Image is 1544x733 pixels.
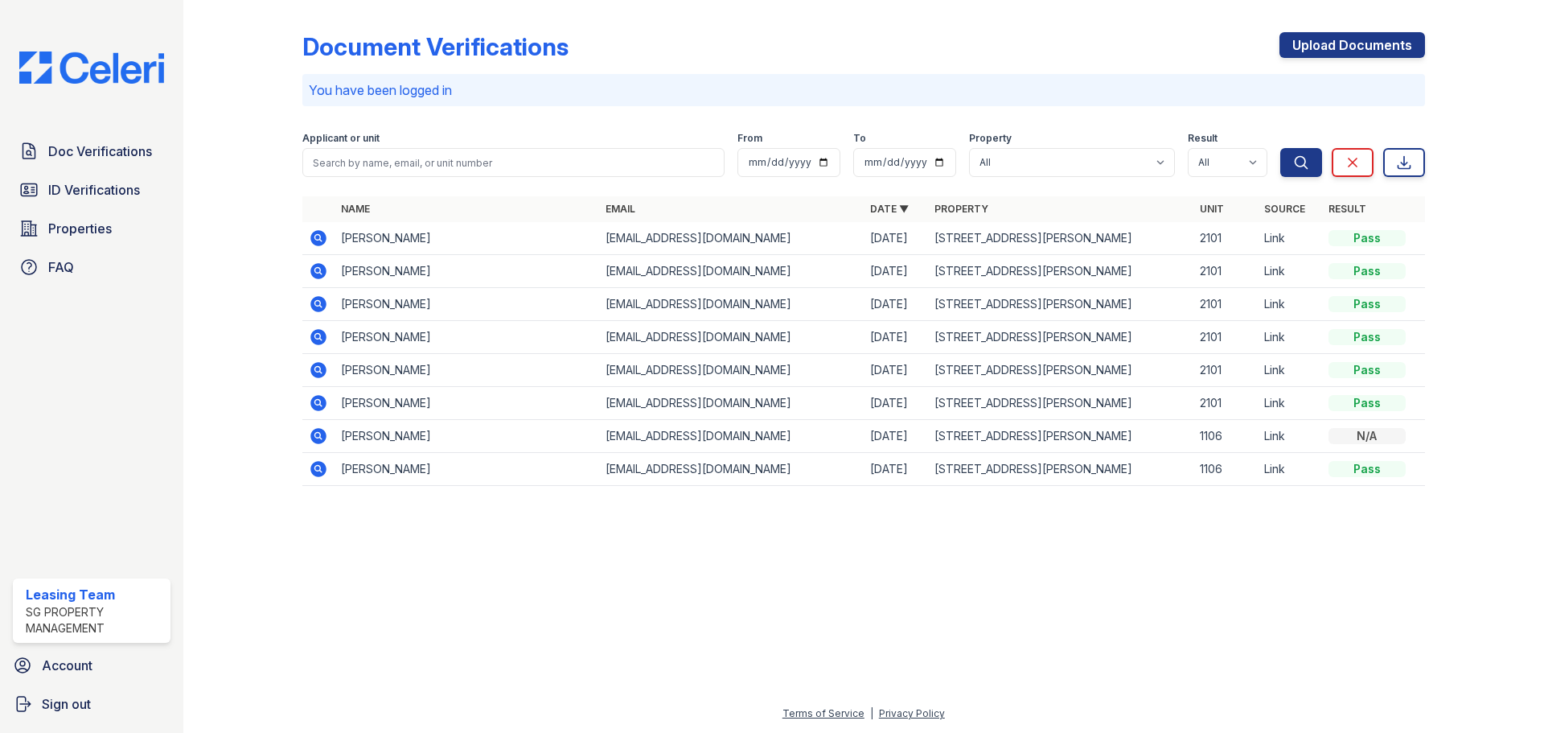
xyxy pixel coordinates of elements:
[599,420,864,453] td: [EMAIL_ADDRESS][DOMAIN_NAME]
[737,132,762,145] label: From
[928,387,1193,420] td: [STREET_ADDRESS][PERSON_NAME]
[1328,263,1406,279] div: Pass
[341,203,370,215] a: Name
[934,203,988,215] a: Property
[864,420,928,453] td: [DATE]
[1279,32,1425,58] a: Upload Documents
[782,707,864,719] a: Terms of Service
[1258,255,1322,288] td: Link
[928,453,1193,486] td: [STREET_ADDRESS][PERSON_NAME]
[864,354,928,387] td: [DATE]
[879,707,945,719] a: Privacy Policy
[1258,222,1322,255] td: Link
[1188,132,1218,145] label: Result
[606,203,635,215] a: Email
[335,354,599,387] td: [PERSON_NAME]
[302,32,569,61] div: Document Verifications
[1258,288,1322,321] td: Link
[599,222,864,255] td: [EMAIL_ADDRESS][DOMAIN_NAME]
[335,420,599,453] td: [PERSON_NAME]
[335,453,599,486] td: [PERSON_NAME]
[599,354,864,387] td: [EMAIL_ADDRESS][DOMAIN_NAME]
[864,222,928,255] td: [DATE]
[928,354,1193,387] td: [STREET_ADDRESS][PERSON_NAME]
[335,387,599,420] td: [PERSON_NAME]
[1193,387,1258,420] td: 2101
[599,453,864,486] td: [EMAIL_ADDRESS][DOMAIN_NAME]
[1328,203,1366,215] a: Result
[1258,387,1322,420] td: Link
[42,656,92,675] span: Account
[335,222,599,255] td: [PERSON_NAME]
[599,255,864,288] td: [EMAIL_ADDRESS][DOMAIN_NAME]
[13,174,170,206] a: ID Verifications
[48,180,140,200] span: ID Verifications
[864,453,928,486] td: [DATE]
[928,420,1193,453] td: [STREET_ADDRESS][PERSON_NAME]
[13,251,170,283] a: FAQ
[864,255,928,288] td: [DATE]
[1258,453,1322,486] td: Link
[1328,395,1406,411] div: Pass
[853,132,866,145] label: To
[1193,420,1258,453] td: 1106
[1193,255,1258,288] td: 2101
[1193,354,1258,387] td: 2101
[42,694,91,714] span: Sign out
[1264,203,1305,215] a: Source
[1328,362,1406,378] div: Pass
[335,255,599,288] td: [PERSON_NAME]
[870,707,873,719] div: |
[48,142,152,161] span: Doc Verifications
[599,387,864,420] td: [EMAIL_ADDRESS][DOMAIN_NAME]
[335,321,599,354] td: [PERSON_NAME]
[26,604,164,636] div: SG Property Management
[1328,296,1406,312] div: Pass
[870,203,909,215] a: Date ▼
[1328,230,1406,246] div: Pass
[48,219,112,238] span: Properties
[309,80,1419,100] p: You have been logged in
[1328,329,1406,345] div: Pass
[599,288,864,321] td: [EMAIL_ADDRESS][DOMAIN_NAME]
[48,257,74,277] span: FAQ
[1258,420,1322,453] td: Link
[1258,321,1322,354] td: Link
[864,288,928,321] td: [DATE]
[6,51,177,84] img: CE_Logo_Blue-a8612792a0a2168367f1c8372b55b34899dd931a85d93a1a3d3e32e68fde9ad4.png
[26,585,164,604] div: Leasing Team
[1258,354,1322,387] td: Link
[6,649,177,682] a: Account
[969,132,1012,145] label: Property
[864,321,928,354] td: [DATE]
[1193,321,1258,354] td: 2101
[928,255,1193,288] td: [STREET_ADDRESS][PERSON_NAME]
[13,135,170,167] a: Doc Verifications
[1193,453,1258,486] td: 1106
[13,212,170,245] a: Properties
[1328,461,1406,477] div: Pass
[1328,428,1406,444] div: N/A
[928,222,1193,255] td: [STREET_ADDRESS][PERSON_NAME]
[302,132,380,145] label: Applicant or unit
[1193,288,1258,321] td: 2101
[6,688,177,720] a: Sign out
[864,387,928,420] td: [DATE]
[335,288,599,321] td: [PERSON_NAME]
[302,148,725,177] input: Search by name, email, or unit number
[1200,203,1224,215] a: Unit
[599,321,864,354] td: [EMAIL_ADDRESS][DOMAIN_NAME]
[928,321,1193,354] td: [STREET_ADDRESS][PERSON_NAME]
[928,288,1193,321] td: [STREET_ADDRESS][PERSON_NAME]
[1193,222,1258,255] td: 2101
